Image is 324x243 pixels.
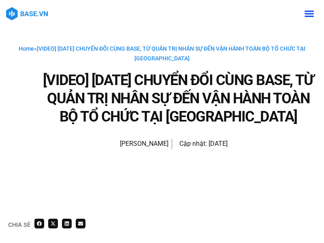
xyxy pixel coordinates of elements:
[62,219,72,228] div: Share on linkedin
[34,219,44,228] div: Share on facebook
[19,45,34,52] a: Home
[116,138,168,149] span: [PERSON_NAME]
[37,45,305,62] span: [VIDEO] [DATE] CHUYỂN ĐỔI CÙNG BASE, TỪ QUẢN TRỊ NHÂN SỰ ĐẾN VẬN HÀNH TOÀN BỘ TỔ CHỨC TẠI [GEOGRA...
[40,71,316,126] h1: [VIDEO] [DATE] CHUYỂN ĐỔI CÙNG BASE, TỪ QUẢN TRỊ NHÂN SỰ ĐẾN VẬN HÀNH TOÀN BỘ TỔ CHỨC TẠI [GEOGRA...
[301,6,317,21] div: Menu Toggle
[209,140,228,147] time: [DATE]
[179,140,207,147] span: Cập nhật:
[76,219,85,228] div: Share on email
[19,45,305,62] span: »
[48,219,58,228] div: Share on x-twitter
[96,134,168,154] a: Picture of Đoàn Đức [PERSON_NAME]
[8,222,30,228] div: Chia sẻ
